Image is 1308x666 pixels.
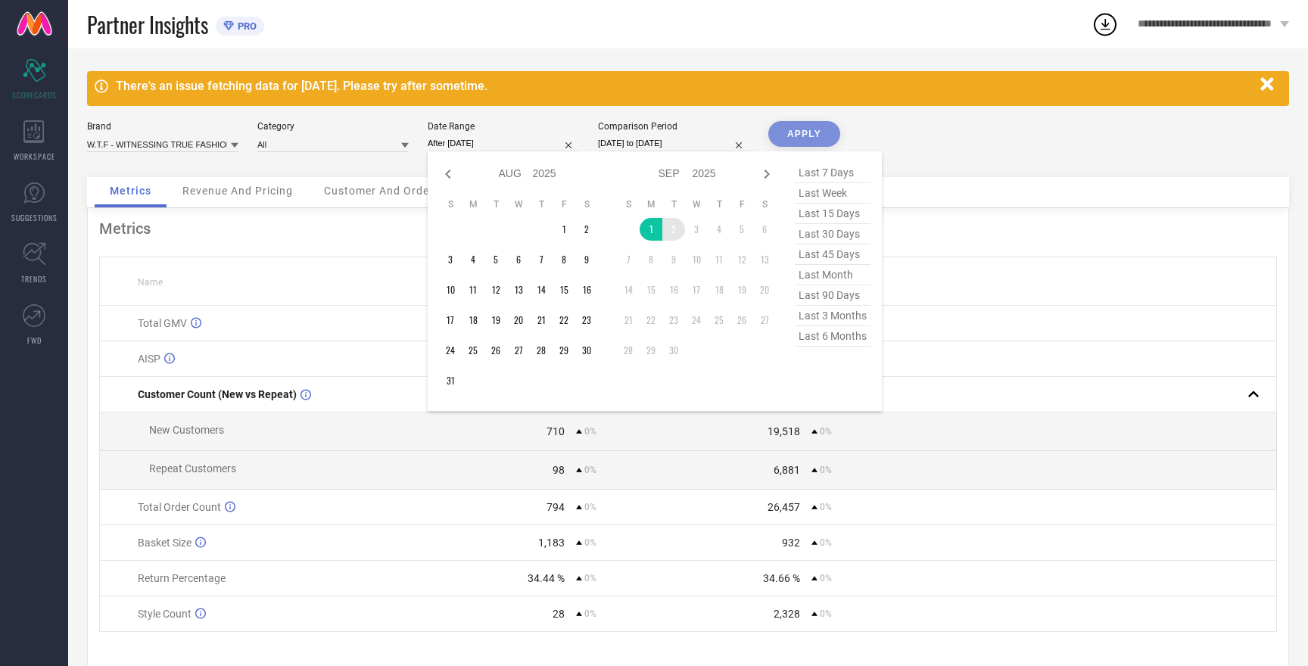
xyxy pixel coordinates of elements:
[507,309,530,331] td: Wed Aug 20 2025
[584,537,596,548] span: 0%
[439,248,462,271] td: Sun Aug 03 2025
[598,135,749,151] input: Select comparison period
[553,339,575,362] td: Fri Aug 29 2025
[21,273,47,285] span: TRENDS
[640,279,662,301] td: Mon Sep 15 2025
[708,279,730,301] td: Thu Sep 18 2025
[584,608,596,619] span: 0%
[11,212,58,223] span: SUGGESTIONS
[116,79,1253,93] div: There's an issue fetching data for [DATE]. Please try after sometime.
[774,464,800,476] div: 6,881
[662,248,685,271] td: Tue Sep 09 2025
[730,248,753,271] td: Fri Sep 12 2025
[484,198,507,210] th: Tuesday
[538,537,565,549] div: 1,183
[662,309,685,331] td: Tue Sep 23 2025
[584,426,596,437] span: 0%
[462,309,484,331] td: Mon Aug 18 2025
[782,537,800,549] div: 932
[553,608,565,620] div: 28
[575,279,598,301] td: Sat Aug 16 2025
[27,335,42,346] span: FWD
[617,248,640,271] td: Sun Sep 07 2025
[138,537,192,549] span: Basket Size
[584,465,596,475] span: 0%
[795,326,870,347] span: last 6 months
[507,339,530,362] td: Wed Aug 27 2025
[662,198,685,210] th: Tuesday
[708,309,730,331] td: Thu Sep 25 2025
[662,279,685,301] td: Tue Sep 16 2025
[617,309,640,331] td: Sun Sep 21 2025
[575,248,598,271] td: Sat Aug 09 2025
[439,369,462,392] td: Sun Aug 31 2025
[685,198,708,210] th: Wednesday
[138,608,192,620] span: Style Count
[708,198,730,210] th: Thursday
[484,248,507,271] td: Tue Aug 05 2025
[234,20,257,32] span: PRO
[584,573,596,584] span: 0%
[547,425,565,437] div: 710
[768,501,800,513] div: 26,457
[1092,11,1119,38] div: Open download list
[758,165,776,183] div: Next month
[138,317,187,329] span: Total GMV
[820,608,832,619] span: 0%
[484,309,507,331] td: Tue Aug 19 2025
[795,265,870,285] span: last month
[428,121,579,132] div: Date Range
[530,198,553,210] th: Thursday
[708,248,730,271] td: Thu Sep 11 2025
[598,121,749,132] div: Comparison Period
[182,185,293,197] span: Revenue And Pricing
[12,89,57,101] span: SCORECARDS
[753,309,776,331] td: Sat Sep 27 2025
[753,198,776,210] th: Saturday
[575,198,598,210] th: Saturday
[774,608,800,620] div: 2,328
[685,279,708,301] td: Wed Sep 17 2025
[530,279,553,301] td: Thu Aug 14 2025
[553,279,575,301] td: Fri Aug 15 2025
[795,244,870,265] span: last 45 days
[617,339,640,362] td: Sun Sep 28 2025
[462,198,484,210] th: Monday
[462,248,484,271] td: Mon Aug 04 2025
[575,218,598,241] td: Sat Aug 02 2025
[753,218,776,241] td: Sat Sep 06 2025
[138,572,226,584] span: Return Percentage
[547,501,565,513] div: 794
[14,151,55,162] span: WORKSPACE
[685,309,708,331] td: Wed Sep 24 2025
[730,279,753,301] td: Fri Sep 19 2025
[820,465,832,475] span: 0%
[795,306,870,326] span: last 3 months
[584,502,596,512] span: 0%
[110,185,151,197] span: Metrics
[428,135,579,151] input: Select date range
[730,218,753,241] td: Fri Sep 05 2025
[753,248,776,271] td: Sat Sep 13 2025
[795,204,870,224] span: last 15 days
[640,218,662,241] td: Mon Sep 01 2025
[730,198,753,210] th: Friday
[507,279,530,301] td: Wed Aug 13 2025
[640,309,662,331] td: Mon Sep 22 2025
[575,339,598,362] td: Sat Aug 30 2025
[685,248,708,271] td: Wed Sep 10 2025
[439,339,462,362] td: Sun Aug 24 2025
[763,572,800,584] div: 34.66 %
[138,277,163,288] span: Name
[149,462,236,475] span: Repeat Customers
[439,309,462,331] td: Sun Aug 17 2025
[553,218,575,241] td: Fri Aug 01 2025
[462,339,484,362] td: Mon Aug 25 2025
[484,279,507,301] td: Tue Aug 12 2025
[820,573,832,584] span: 0%
[484,339,507,362] td: Tue Aug 26 2025
[87,121,238,132] div: Brand
[820,502,832,512] span: 0%
[528,572,565,584] div: 34.44 %
[820,426,832,437] span: 0%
